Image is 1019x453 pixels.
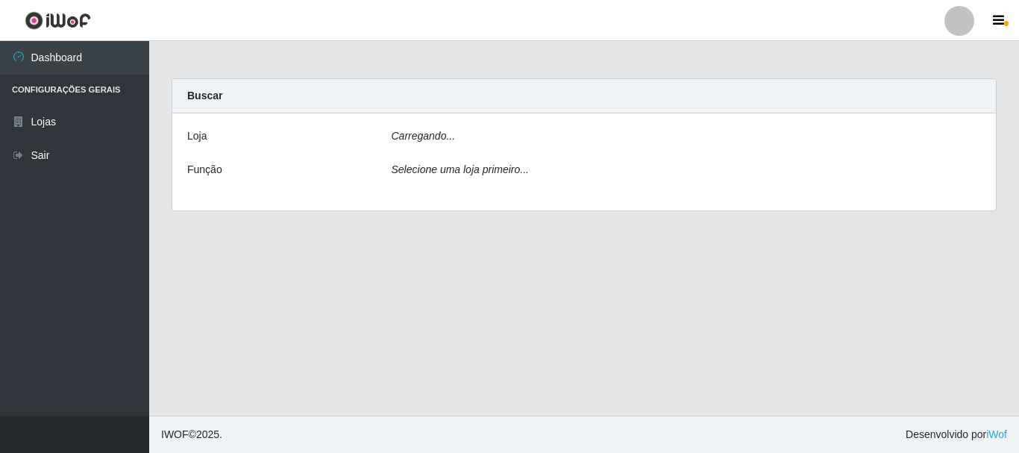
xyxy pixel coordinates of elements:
[187,90,222,101] strong: Buscar
[25,11,91,30] img: CoreUI Logo
[187,128,207,144] label: Loja
[906,427,1007,443] span: Desenvolvido por
[392,130,456,142] i: Carregando...
[986,428,1007,440] a: iWof
[187,162,222,178] label: Função
[392,163,529,175] i: Selecione uma loja primeiro...
[161,427,222,443] span: © 2025 .
[161,428,189,440] span: IWOF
